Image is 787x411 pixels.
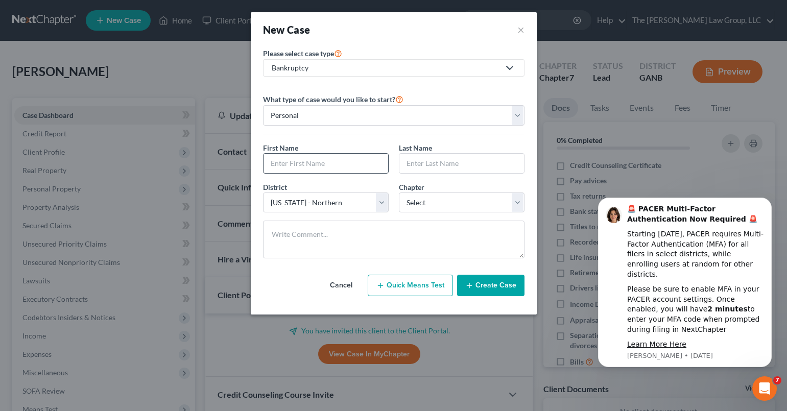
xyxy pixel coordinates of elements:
span: Chapter [399,183,424,191]
span: Last Name [399,143,432,152]
span: 7 [773,376,781,384]
input: Enter First Name [264,154,388,173]
button: Cancel [319,275,364,296]
span: District [263,183,287,191]
iframe: Intercom live chat [752,376,777,401]
label: What type of case would you like to start? [263,93,403,105]
span: Please select case type [263,49,334,58]
span: First Name [263,143,298,152]
button: Quick Means Test [368,275,453,296]
div: Bankruptcy [272,63,499,73]
iframe: Intercom notifications message [583,182,787,383]
button: × [517,22,524,37]
strong: New Case [263,23,311,36]
button: Create Case [457,275,524,296]
input: Enter Last Name [399,154,524,173]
